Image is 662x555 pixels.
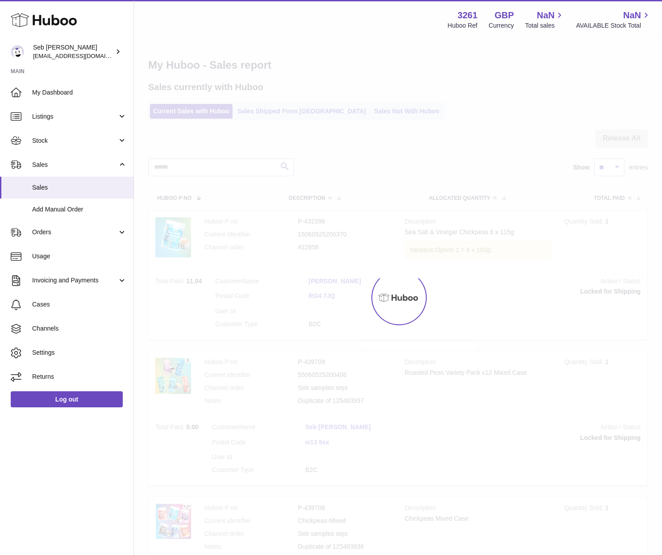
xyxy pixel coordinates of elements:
strong: GBP [495,9,514,21]
span: Usage [32,252,127,261]
span: Total sales [525,21,565,30]
a: NaN AVAILABLE Stock Total [576,9,651,30]
a: Log out [11,391,123,407]
span: NaN [537,9,554,21]
strong: 3261 [458,9,478,21]
span: NaN [623,9,641,21]
span: Cases [32,300,127,309]
span: AVAILABLE Stock Total [576,21,651,30]
img: ecom@bravefoods.co.uk [11,45,24,58]
span: Settings [32,348,127,357]
span: Invoicing and Payments [32,276,117,285]
a: NaN Total sales [525,9,565,30]
span: Returns [32,373,127,381]
span: Orders [32,228,117,236]
div: Currency [489,21,514,30]
span: Sales [32,161,117,169]
span: Stock [32,137,117,145]
div: Seb [PERSON_NAME] [33,43,113,60]
span: Listings [32,112,117,121]
span: Sales [32,183,127,192]
span: Channels [32,324,127,333]
span: [EMAIL_ADDRESS][DOMAIN_NAME] [33,52,131,59]
span: My Dashboard [32,88,127,97]
div: Huboo Ref [448,21,478,30]
span: Add Manual Order [32,205,127,214]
